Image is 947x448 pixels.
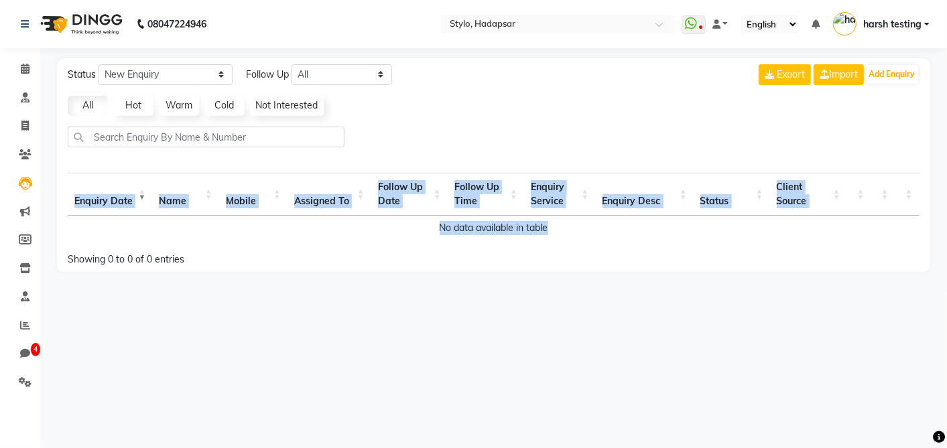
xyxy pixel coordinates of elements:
[68,173,152,216] th: Enquiry Date: activate to sort column ascending
[833,12,857,35] img: harsh testing
[759,64,811,85] button: Export
[219,173,288,216] th: Mobile : activate to sort column ascending
[814,64,864,85] a: Import
[147,5,206,43] b: 08047224946
[68,96,108,116] a: All
[68,244,411,267] div: Showing 0 to 0 of 0 entries
[448,173,524,216] th: Follow Up Time : activate to sort column ascending
[204,96,245,116] a: Cold
[31,343,40,356] span: 4
[159,96,199,116] a: Warm
[34,5,126,43] img: logo
[694,173,770,216] th: Status: activate to sort column ascending
[68,216,920,240] td: No data available in table
[871,173,895,216] th: : activate to sort column ascending
[68,127,344,147] input: Search Enquiry By Name & Number
[847,173,871,216] th: : activate to sort column ascending
[371,173,448,216] th: Follow Up Date: activate to sort column ascending
[246,68,289,82] span: Follow Up
[865,65,918,84] button: Add Enquiry
[288,173,371,216] th: Assigned To : activate to sort column ascending
[113,96,153,116] a: Hot
[770,173,847,216] th: Client Source: activate to sort column ascending
[863,17,922,31] span: harsh testing
[524,173,595,216] th: Enquiry Service : activate to sort column ascending
[777,68,805,80] span: Export
[4,343,36,365] a: 4
[250,96,324,116] a: Not Interested
[152,173,219,216] th: Name: activate to sort column ascending
[68,68,96,82] span: Status
[596,173,694,216] th: Enquiry Desc: activate to sort column ascending
[895,173,920,216] th: : activate to sort column ascending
